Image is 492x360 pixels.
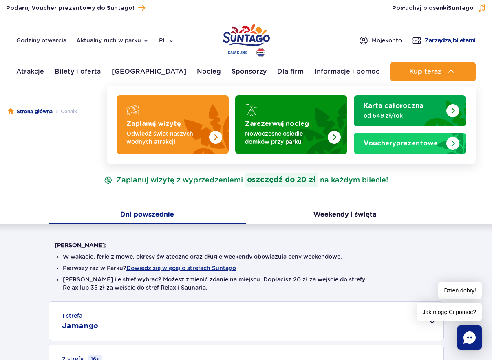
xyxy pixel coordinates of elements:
[159,36,174,44] button: pl
[354,95,466,126] a: Karta całoroczna
[372,36,402,44] span: Moje konto
[390,62,476,81] button: Kup teraz
[223,20,270,58] a: Park of Poland
[6,4,134,12] span: Podaruj Voucher prezentowy do Suntago!
[438,282,482,299] span: Dzień dobry!
[392,4,474,12] span: Posłuchaj piosenki
[354,133,466,154] a: Vouchery prezentowe
[197,62,221,81] a: Nocleg
[245,121,309,127] strong: Zarezerwuj nocleg
[55,242,106,248] strong: [PERSON_NAME]:
[6,2,145,13] a: Podaruj Voucher prezentowy do Suntago!
[315,62,379,81] a: Informacje i pomoc
[126,121,181,127] strong: Zaplanuj wizytę
[62,312,82,320] small: 1 strefa
[364,112,443,120] p: od 649 zł/rok
[53,108,77,116] li: Cennik
[364,140,438,147] strong: prezentowe
[448,5,474,11] span: Suntago
[232,62,267,81] a: Sponsorzy
[277,62,304,81] a: Dla firm
[49,207,246,224] button: Dni powszednie
[392,4,486,12] button: Posłuchaj piosenkiSuntago
[126,265,236,271] button: Dowiedz się więcej o strefach Suntago
[102,173,390,187] p: Zaplanuj wizytę z wyprzedzeniem na każdym bilecie!
[409,68,441,75] span: Kup teraz
[245,130,324,146] p: Nowoczesne osiedle domków przy parku
[457,325,482,350] div: Chat
[16,36,66,44] a: Godziny otwarcia
[425,36,476,44] span: Zarządzaj biletami
[16,62,44,81] a: Atrakcje
[126,130,206,146] p: Odwiedź świat naszych wodnych atrakcji
[235,95,347,154] a: Zarezerwuj nocleg
[76,37,149,44] button: Aktualny ruch w parku
[412,35,476,45] a: Zarządzajbiletami
[117,95,229,154] a: Zaplanuj wizytę
[359,35,402,45] a: Mojekonto
[8,108,53,116] a: Strona główna
[55,132,438,153] h1: Cennik
[364,140,396,147] span: Vouchery
[246,207,444,224] button: Weekendy i święta
[112,62,186,81] a: [GEOGRAPHIC_DATA]
[55,62,101,81] a: Bilety i oferta
[63,252,430,261] li: W wakacje, ferie zimowe, okresy świąteczne oraz długie weekendy obowiązują ceny weekendowe.
[245,173,318,187] strong: oszczędź do 20 zł
[63,275,430,292] li: [PERSON_NAME] ile stref wybrać? Możesz zmienić zdanie na miejscu. Dopłacisz 20 zł za wejście do s...
[364,103,424,109] strong: Karta całoroczna
[417,303,482,321] span: Jak mogę Ci pomóc?
[63,264,430,272] li: Pierwszy raz w Parku?
[62,321,98,331] h2: Jamango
